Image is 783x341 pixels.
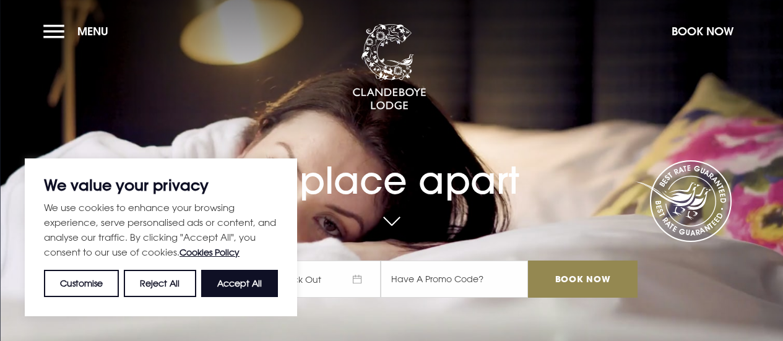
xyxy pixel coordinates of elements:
[381,261,528,298] input: Have A Promo Code?
[44,200,278,260] p: We use cookies to enhance your browsing experience, serve personalised ads or content, and analys...
[352,24,426,111] img: Clandeboye Lodge
[124,270,196,297] button: Reject All
[25,158,297,316] div: We value your privacy
[528,261,637,298] input: Book Now
[43,18,115,45] button: Menu
[77,24,108,38] span: Menu
[665,18,740,45] button: Book Now
[201,270,278,297] button: Accept All
[145,137,637,202] h1: A place apart
[44,178,278,192] p: We value your privacy
[44,270,119,297] button: Customise
[263,261,381,298] span: Check Out
[180,247,240,257] a: Cookies Policy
